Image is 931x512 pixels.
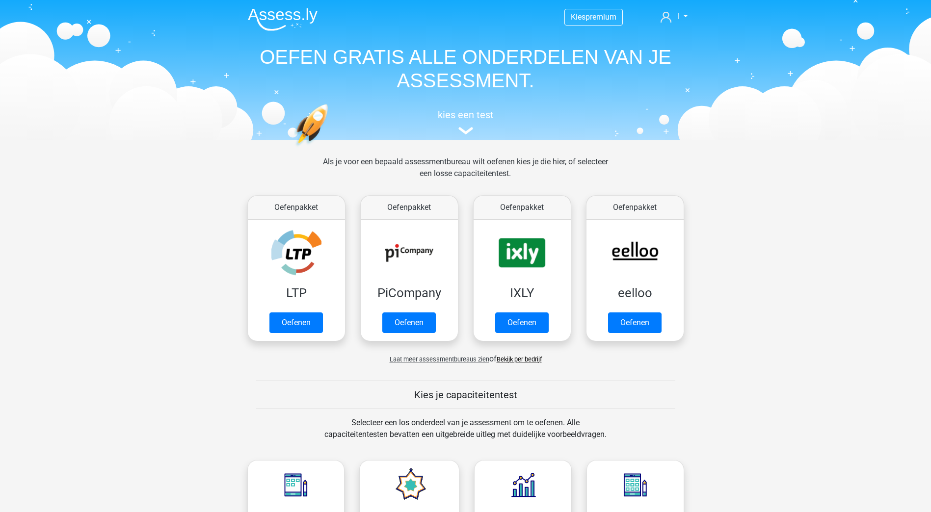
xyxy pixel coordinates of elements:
[240,345,692,365] div: of
[495,312,549,333] a: Oefenen
[256,389,675,401] h5: Kies je capaciteitentest
[240,45,692,92] h1: OEFEN GRATIS ALLE ONDERDELEN VAN JE ASSESSMENT.
[315,156,616,191] div: Als je voor een bepaald assessmentbureau wilt oefenen kies je die hier, of selecteer een losse ca...
[657,11,691,23] a: l
[585,12,616,22] span: premium
[677,12,679,21] span: l
[458,127,473,134] img: assessment
[608,312,662,333] a: Oefenen
[315,417,616,452] div: Selecteer een los onderdeel van je assessment om te oefenen. Alle capaciteitentesten bevatten een...
[240,109,692,121] h5: kies een test
[240,109,692,135] a: kies een test
[571,12,585,22] span: Kies
[390,356,489,363] span: Laat meer assessmentbureaus zien
[269,312,323,333] a: Oefenen
[294,104,366,193] img: oefenen
[382,312,436,333] a: Oefenen
[565,10,622,24] a: Kiespremium
[497,356,542,363] a: Bekijk per bedrijf
[248,8,318,31] img: Assessly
